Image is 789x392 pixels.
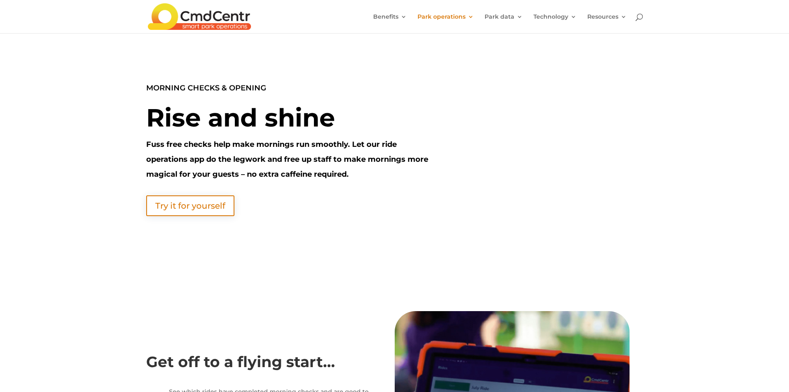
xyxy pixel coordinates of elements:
[146,140,428,179] b: Fuss free checks help make mornings run smoothly. Let our ride operations app do the legwork and ...
[373,14,407,33] a: Benefits
[417,14,474,33] a: Park operations
[146,354,381,373] h2: Get off to a flying start…
[146,80,434,103] p: MORNING CHECKS & OPENING
[587,14,627,33] a: Resources
[146,103,434,137] h1: Rise and shine
[146,195,234,216] a: Try it for yourself
[148,3,251,30] img: CmdCentr
[485,14,523,33] a: Park data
